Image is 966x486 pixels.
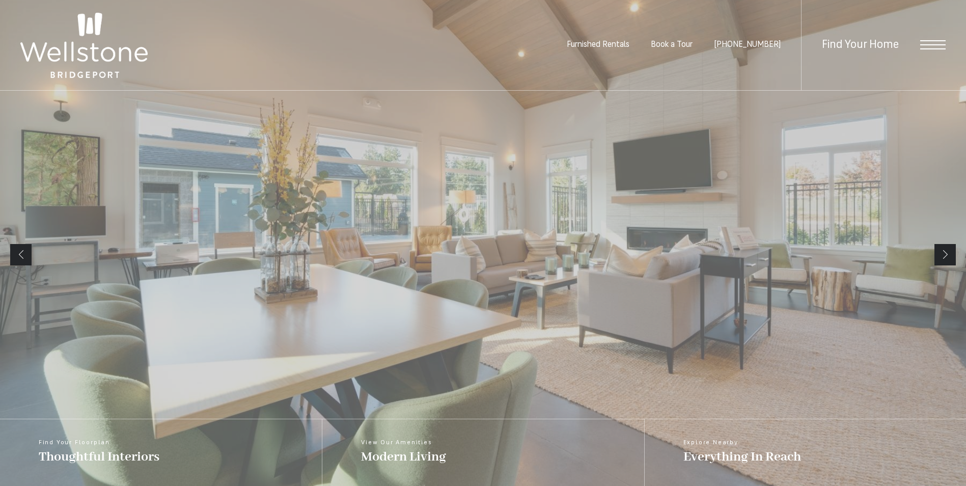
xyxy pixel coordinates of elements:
[714,41,781,49] span: [PHONE_NUMBER]
[934,244,956,265] a: Next
[683,448,801,466] span: Everything In Reach
[567,41,629,49] a: Furnished Rentals
[20,13,148,78] img: Wellstone
[683,440,801,446] span: Explore Nearby
[361,440,446,446] span: View Our Amenities
[651,41,693,49] a: Book a Tour
[10,244,32,265] a: Previous
[39,440,159,446] span: Find Your Floorplan
[644,419,966,486] a: Explore Nearby
[39,448,159,466] span: Thoughtful Interiors
[822,39,899,51] a: Find Your Home
[920,40,946,49] button: Open Menu
[361,448,446,466] span: Modern Living
[714,41,781,49] a: Call us at (253) 400-3144
[322,419,644,486] a: View Our Amenities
